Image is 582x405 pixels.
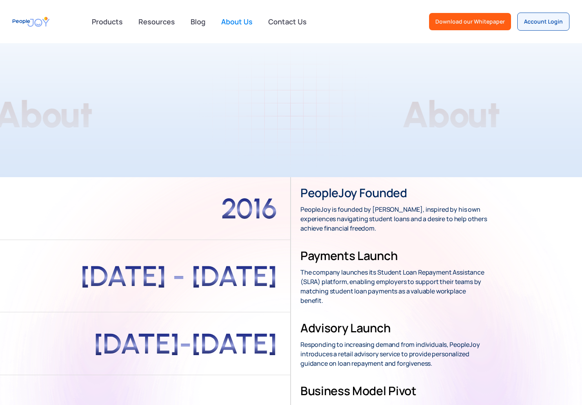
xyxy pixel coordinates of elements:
div: Download our Whitepaper [435,18,505,26]
div: Account Login [524,18,563,26]
p: PeopleJoy is founded by [PERSON_NAME], inspired by his own experiences navigating student loans a... [300,205,489,233]
h3: Advisory Launch [300,320,390,336]
p: Responding to increasing demand from individuals, PeopleJoy introduces a retail advisory service ... [300,340,489,368]
a: home [13,13,49,31]
a: Account Login [517,13,569,31]
p: The company launches its Student Loan Repayment Assistance (SLRA) platform, enabling employers to... [300,268,489,305]
h3: Business Model Pivot [300,383,416,399]
a: Download our Whitepaper [429,13,511,30]
h3: PeopleJoy founded [300,185,407,201]
h3: Payments Launch [300,248,397,264]
a: Blog [186,13,210,30]
a: Resources [134,13,180,30]
a: About Us [216,13,257,30]
a: Contact Us [264,13,311,30]
div: Products [87,14,127,29]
